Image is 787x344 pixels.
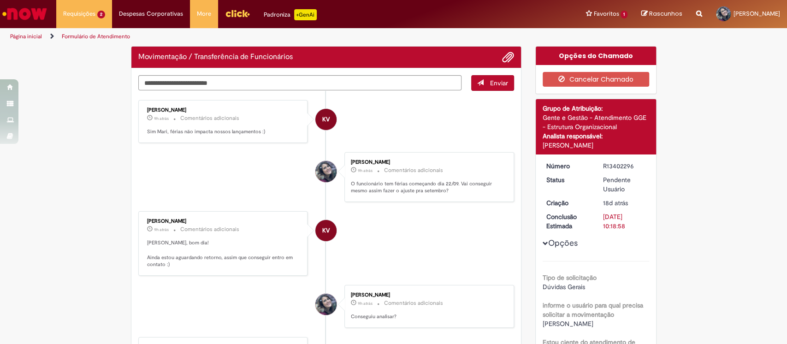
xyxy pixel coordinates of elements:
time: 29/08/2025 08:49:42 [154,116,169,121]
span: Dúvidas Gerais [543,283,585,291]
div: Karine Vieira [315,109,337,130]
span: Favoritos [593,9,619,18]
b: Tipo de solicitação [543,273,597,282]
small: Comentários adicionais [180,225,239,233]
time: 12/08/2025 10:53:03 [603,199,628,207]
p: [PERSON_NAME], bom dia! Ainda estou aguardando retorno, assim que conseguir entro em contato :) [147,239,301,268]
span: Enviar [490,79,508,87]
span: 9h atrás [358,168,373,173]
span: KV [322,219,330,242]
div: Grupo de Atribuição: [543,104,649,113]
div: [PERSON_NAME] [147,219,301,224]
small: Comentários adicionais [384,166,443,174]
dt: Conclusão Estimada [539,212,596,231]
div: [PERSON_NAME] [351,292,504,298]
button: Cancelar Chamado [543,72,649,87]
p: Sim Mari, férias não impacta nossos lançamentos :) [147,128,301,136]
p: +GenAi [294,9,317,20]
span: Despesas Corporativas [119,9,183,18]
a: Formulário de Atendimento [62,33,130,40]
a: Rascunhos [641,10,682,18]
ul: Trilhas de página [7,28,518,45]
button: Adicionar anexos [502,51,514,63]
div: Analista responsável: [543,131,649,141]
a: Página inicial [10,33,42,40]
time: 29/08/2025 08:09:32 [154,227,169,232]
div: Pendente Usuário [603,175,646,194]
span: 9h atrás [358,301,373,306]
div: Mariana Valois Ribeiro Silva [315,294,337,315]
p: O funcionário tem férias começando dia 22/09. Vai conseguir mesmo assim fazer o ajuste pra setembro? [351,180,504,195]
div: 12/08/2025 10:53:03 [603,198,646,208]
div: Mariana Valois Ribeiro Silva [315,161,337,182]
div: Opções do Chamado [536,47,656,65]
span: Requisições [63,9,95,18]
div: Gente e Gestão - Atendimento GGE - Estrutura Organizacional [543,113,649,131]
small: Comentários adicionais [384,299,443,307]
span: [PERSON_NAME] [543,320,593,328]
textarea: Digite sua mensagem aqui... [138,75,462,91]
div: [PERSON_NAME] [147,107,301,113]
span: More [197,9,211,18]
span: 18d atrás [603,199,628,207]
span: Rascunhos [649,9,682,18]
span: 2 [97,11,105,18]
span: 9h atrás [154,116,169,121]
time: 29/08/2025 08:05:55 [358,301,373,306]
div: [PERSON_NAME] [351,160,504,165]
b: informe o usuário para qual precisa solicitar a movimentação [543,301,643,319]
time: 29/08/2025 08:47:34 [358,168,373,173]
div: [PERSON_NAME] [543,141,649,150]
span: [PERSON_NAME] [734,10,780,18]
div: R13402296 [603,161,646,171]
h2: Movimentação / Transferência de Funcionários Histórico de tíquete [138,53,293,61]
span: 9h atrás [154,227,169,232]
img: ServiceNow [1,5,48,23]
p: Conseguiu analisar? [351,313,504,320]
dt: Status [539,175,596,184]
dt: Criação [539,198,596,208]
dt: Número [539,161,596,171]
button: Enviar [471,75,514,91]
div: [DATE] 10:18:58 [603,212,646,231]
div: Padroniza [264,9,317,20]
small: Comentários adicionais [180,114,239,122]
img: click_logo_yellow_360x200.png [225,6,250,20]
span: KV [322,108,330,130]
div: Karine Vieira [315,220,337,241]
span: 1 [621,11,627,18]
